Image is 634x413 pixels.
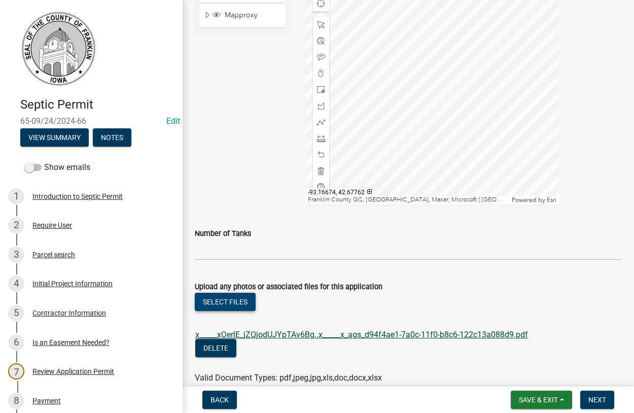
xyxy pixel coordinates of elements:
div: Parcel search [32,251,75,258]
div: 3 [8,247,24,263]
div: 2 [8,217,24,233]
div: 8 [8,393,24,409]
div: 4 [8,276,24,292]
span: 65-09/24/2024-66 [20,116,162,126]
button: Notes [93,128,131,147]
button: Delete [195,339,236,357]
li: Mapproxy [199,5,286,28]
div: Initial Project Information [32,280,113,287]
div: Franklin County GIS, [GEOGRAPHIC_DATA], Maxar, Microsoft | [GEOGRAPHIC_DATA], [GEOGRAPHIC_DATA] G... [305,196,509,204]
a: x_____xOerlE_jZQjodUJYpTAv6Bg..x_____x_ags_d94f4ae1-7a0c-11f0-b8c6-122c13a088d9.pdf [195,330,528,339]
img: Franklin County, Iowa [20,11,96,87]
span: Valid Document Types: pdf,jpeg,jpg,xls,doc,docx,xlsx [195,373,382,383]
button: Next [580,391,614,409]
wm-modal-confirm: Edit Application Number [166,116,180,126]
label: Upload any photos or associated files for this application [195,284,382,291]
label: Number of Tanks [195,230,251,237]
div: Introduction to Septic Permit [32,193,123,200]
a: Esri [547,196,556,203]
div: 6 [8,334,24,351]
div: 7 [8,363,24,380]
button: View Summary [20,128,89,147]
a: Edit [166,116,180,126]
div: Review Application Permit [32,368,114,375]
wm-modal-confirm: Delete Document [195,344,236,354]
span: Expand [203,11,211,21]
h4: Septic Permit [20,97,174,112]
button: Back [202,391,237,409]
div: Powered by [509,196,559,204]
label: Show emails [24,161,90,174]
wm-modal-confirm: Summary [20,134,89,142]
div: Mapproxy [211,11,282,21]
wm-modal-confirm: Notes [93,134,131,142]
div: Payment [32,397,61,404]
div: 5 [8,305,24,321]
div: Contractor Information [32,309,106,317]
div: Require User [32,222,72,229]
button: Save & Exit [511,391,572,409]
span: Back [210,396,229,404]
div: Is an Easement Needed? [32,339,110,346]
div: 1 [8,188,24,204]
span: Next [588,396,606,404]
button: Select files [195,293,256,311]
span: Mapproxy [222,11,282,20]
span: Save & Exit [519,396,558,404]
